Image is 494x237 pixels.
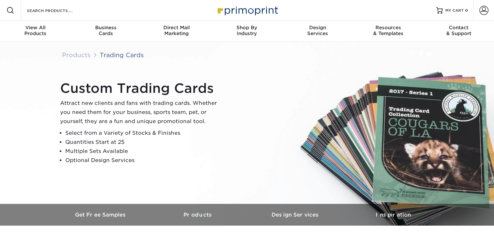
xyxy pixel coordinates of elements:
div: Industry [212,25,282,36]
span: 0 [465,8,468,13]
span: Direct Mail [141,25,212,31]
span: Design [282,25,353,31]
p: Attract new clients and fans with trading cards. Whether you need them for your business, sports ... [60,99,222,126]
h3: Design Services [247,212,345,218]
li: Multiple Sets Available [65,147,222,156]
h3: Products [150,212,247,218]
a: Products [62,51,91,58]
a: BusinessCards [70,21,141,42]
div: Marketing [141,25,212,36]
a: Trading Cards [100,51,144,58]
a: Direct MailMarketing [141,21,212,42]
input: SEARCH PRODUCTS..... [26,6,90,14]
h1: Custom Trading Cards [60,81,222,96]
span: MY CART [445,8,464,13]
span: Contact [424,25,494,31]
div: & Templates [353,25,423,36]
a: Products [150,204,247,226]
div: Cards [70,25,141,36]
a: DesignServices [282,21,353,42]
li: Select from a Variety of Stocks & Finishes [65,129,222,138]
a: Shop ByIndustry [212,21,282,42]
span: Business [70,25,141,31]
a: Design Services [247,204,345,226]
div: & Support [424,25,494,36]
img: Primoprint [215,3,280,17]
span: Shop By [212,25,282,31]
h3: Inspiration [345,212,442,218]
div: Services [282,25,353,36]
li: Quantities Start at 25 [65,138,222,147]
span: Resources [353,25,423,31]
a: Resources& Templates [353,21,423,42]
a: Inspiration [345,204,442,226]
a: Contact& Support [424,21,494,42]
li: Optional Design Services [65,156,222,165]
